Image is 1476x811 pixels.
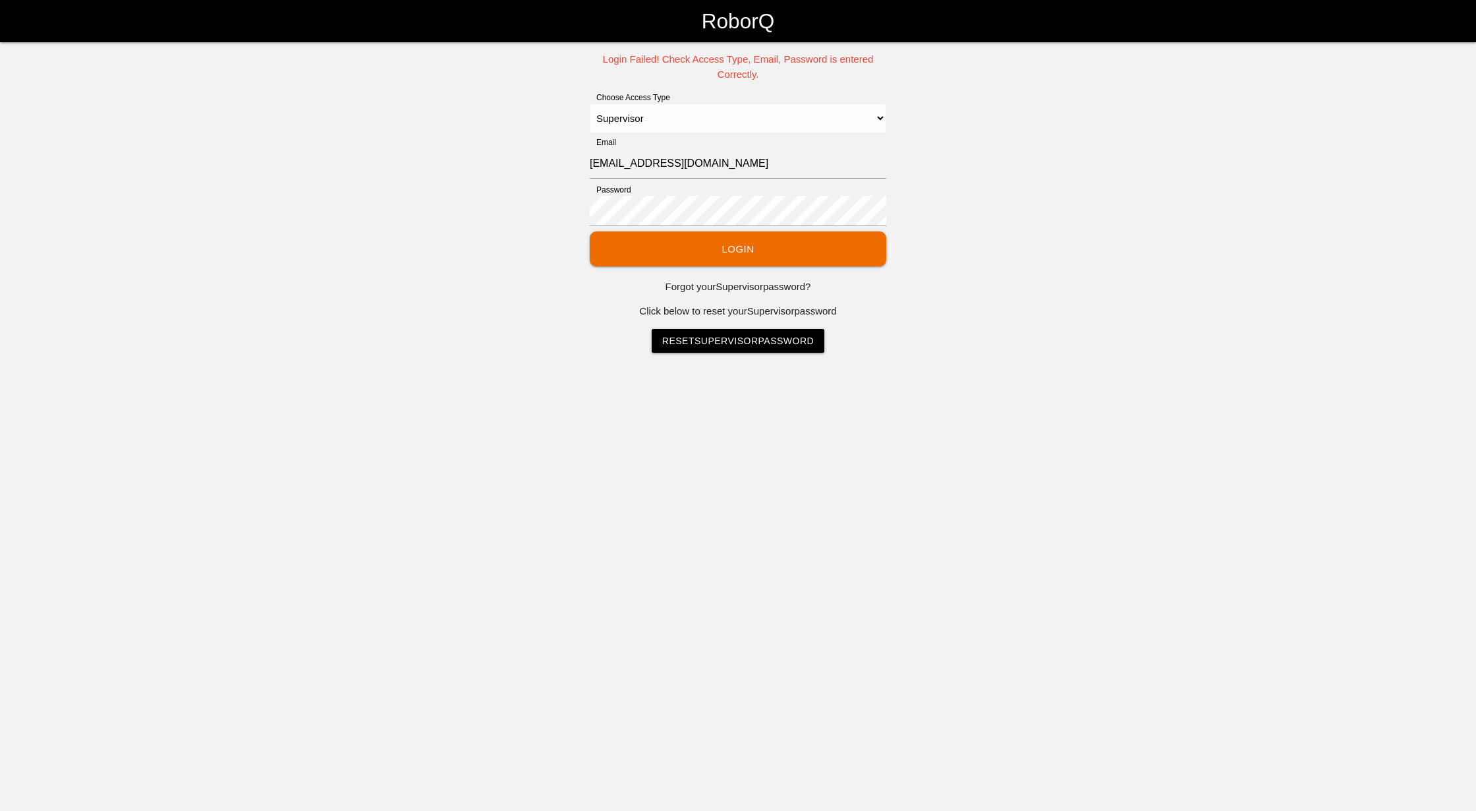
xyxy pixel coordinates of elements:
a: ResetSupervisorPassword [652,329,824,353]
label: Password [590,184,631,196]
p: Login Failed! Check Access Type, Email, Password is entered Correctly. [590,52,886,82]
p: Click below to reset your Supervisor password [590,304,886,319]
button: Login [590,231,886,266]
label: Email [590,136,616,148]
p: Forgot your Supervisor password? [590,280,886,295]
label: Choose Access Type [590,92,670,104]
